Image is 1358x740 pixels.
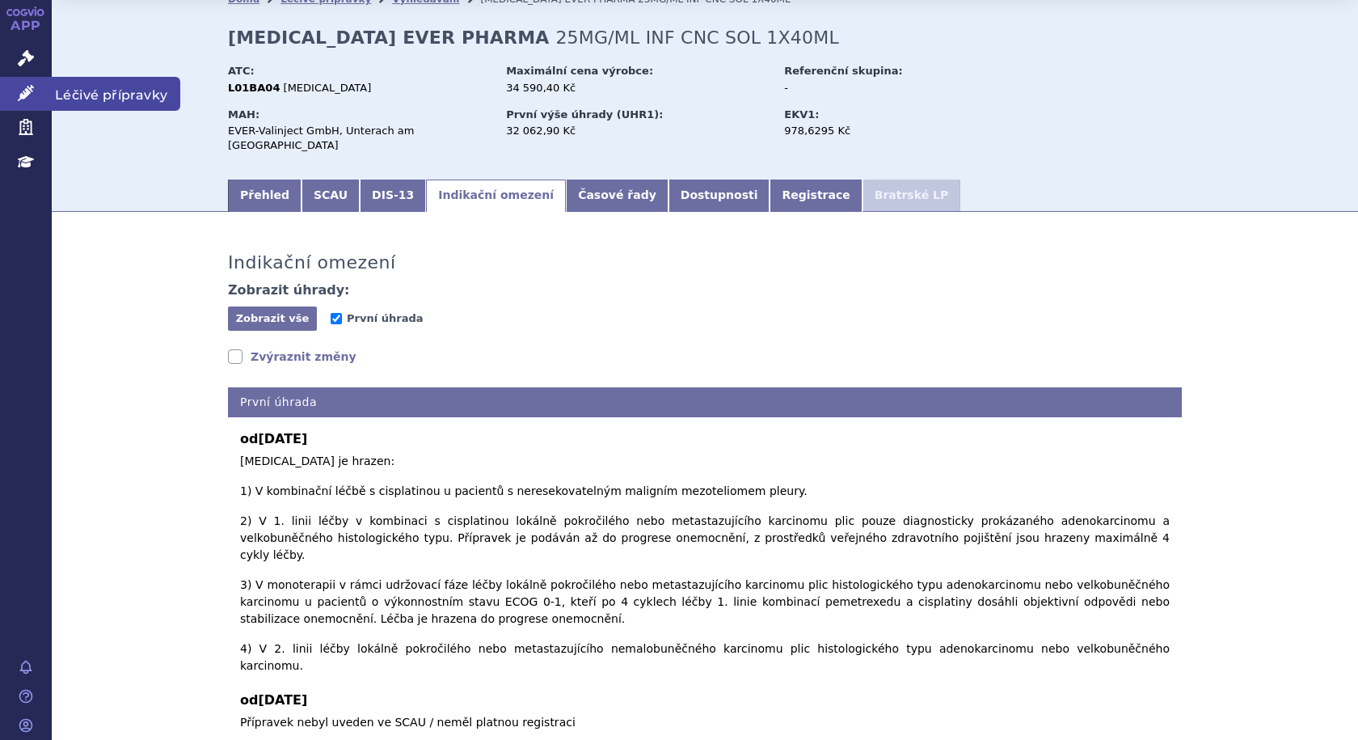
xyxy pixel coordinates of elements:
input: První úhrada [331,313,342,324]
h4: První úhrada [228,387,1182,417]
b: od [240,429,1170,449]
strong: MAH: [228,108,259,121]
strong: Referenční skupina: [784,65,902,77]
span: Zobrazit vše [236,312,310,324]
span: První úhrada [347,312,423,324]
strong: Maximální cena výrobce: [506,65,653,77]
div: 34 590,40 Kč [506,81,769,95]
a: Přehled [228,180,302,212]
span: Léčivé přípravky [52,77,180,111]
div: 32 062,90 Kč [506,124,769,138]
strong: EKV1: [784,108,819,121]
a: Indikační omezení [426,180,566,212]
strong: L01BA04 [228,82,280,94]
span: 25MG/ML INF CNC SOL 1X40ML [555,27,838,48]
span: [MEDICAL_DATA] [284,82,372,94]
h4: Zobrazit úhrady: [228,282,350,298]
strong: [MEDICAL_DATA] EVER PHARMA [228,27,550,48]
a: Zvýraznit změny [228,349,356,365]
div: EVER-Valinject GmbH, Unterach am [GEOGRAPHIC_DATA] [228,124,491,153]
p: [MEDICAL_DATA] je hrazen: 1) V kombinační léčbě s cisplatinou u pacientů s neresekovatelným malig... [240,453,1170,674]
p: Přípravek nebyl uveden ve SCAU / neměl platnou registraci [240,714,1170,731]
a: DIS-13 [360,180,426,212]
a: SCAU [302,180,360,212]
h3: Indikační omezení [228,252,396,273]
span: [DATE] [258,692,307,708]
div: - [784,81,966,95]
a: Dostupnosti [668,180,770,212]
button: Zobrazit vše [228,307,317,331]
div: 978,6295 Kč [784,124,966,138]
strong: ATC: [228,65,255,77]
span: [DATE] [258,431,307,446]
b: od [240,691,1170,710]
a: Registrace [770,180,862,212]
a: Časové řady [566,180,668,212]
strong: První výše úhrady (UHR1): [506,108,663,121]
